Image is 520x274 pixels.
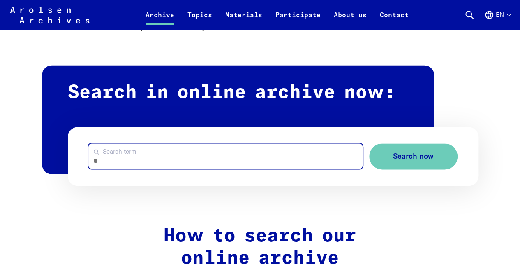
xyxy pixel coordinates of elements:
[86,225,434,270] h2: How to search our online archive
[369,143,458,169] button: Search now
[42,66,434,174] h2: Search in online archive now:
[484,10,510,30] button: English, language selection
[393,152,434,161] span: Search now
[219,10,269,30] a: Materials
[139,10,181,30] a: Archive
[373,10,415,30] a: Contact
[269,10,327,30] a: Participate
[139,5,415,25] nav: Primary
[181,10,219,30] a: Topics
[327,10,373,30] a: About us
